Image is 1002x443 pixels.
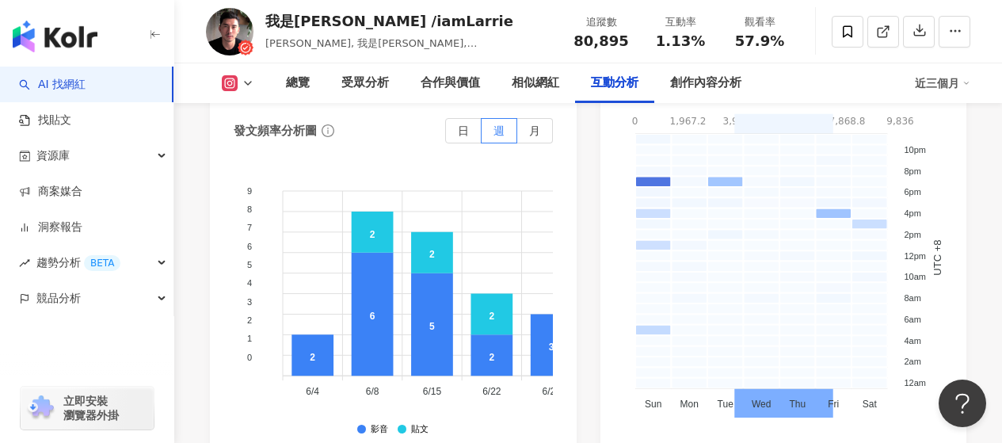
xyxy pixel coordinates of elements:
div: 追蹤數 [571,14,631,30]
a: 商案媒合 [19,184,82,200]
div: 互動率 [650,14,711,30]
div: 創作內容分析 [670,74,741,93]
img: chrome extension [25,395,56,421]
a: searchAI 找網紅 [19,77,86,93]
tspan: 2am [904,357,920,367]
tspan: 6pm [904,188,920,197]
span: 月 [529,124,540,137]
a: 洞察報告 [19,220,82,235]
tspan: Thu [789,399,806,411]
tspan: 6am [904,315,920,324]
span: 80,895 [573,32,628,49]
tspan: 10am [904,273,926,282]
span: 週 [493,124,505,137]
tspan: Sun [645,399,661,411]
tspan: 2pm [904,230,920,239]
div: 總覽 [286,74,310,93]
div: 受眾分析 [341,74,389,93]
tspan: Mon [680,399,698,411]
div: 近三個月 [915,71,970,96]
span: 立即安裝 瀏覽器外掛 [63,394,119,422]
tspan: 5 [247,260,252,269]
tspan: 8 [247,204,252,214]
tspan: Sat [862,399,877,411]
tspan: 0 [247,353,252,362]
span: 資源庫 [36,138,70,174]
div: BETA [84,255,120,271]
span: 57.9% [735,33,784,49]
tspan: 4am [904,336,920,346]
tspan: 2 [247,315,252,325]
img: logo [13,21,97,52]
div: 我是[PERSON_NAME] /iamLarrie [265,11,554,31]
div: 相似網紅 [512,74,559,93]
span: rise [19,258,30,269]
tspan: 8pm [904,166,920,176]
div: 合作與價值 [421,74,480,93]
iframe: Help Scout Beacon - Open [939,380,986,427]
tspan: 6 [247,242,252,251]
div: 發文頻率分析圖 [234,123,317,139]
span: 1.13% [656,33,705,49]
tspan: Fri [828,399,839,411]
tspan: 3 [247,297,252,307]
span: 日 [458,124,469,137]
tspan: 6/29 [543,387,562,398]
div: 互動分析 [591,74,638,93]
tspan: 6/8 [366,387,379,398]
img: KOL Avatar [206,8,253,55]
tspan: 7 [247,223,252,233]
tspan: Wed [752,399,771,411]
tspan: 12am [904,379,926,388]
tspan: 12pm [904,251,926,261]
a: chrome extension立即安裝 瀏覽器外掛 [21,387,154,430]
tspan: Tue [717,399,733,411]
div: 影音 [371,425,388,435]
tspan: 4 [247,279,252,288]
tspan: 6/15 [423,387,442,398]
tspan: 6/4 [306,387,319,398]
a: 找貼文 [19,113,71,128]
tspan: 9 [247,186,252,196]
tspan: 6/22 [482,387,501,398]
span: 競品分析 [36,281,81,316]
span: info-circle [319,122,337,139]
tspan: 1 [247,334,252,344]
text: UTC +8 [932,240,943,276]
div: 貼文 [411,425,429,435]
span: 趨勢分析 [36,245,120,281]
tspan: 10pm [904,145,926,155]
div: 觀看率 [730,14,790,30]
tspan: 4pm [904,208,920,218]
span: [PERSON_NAME], 我是[PERSON_NAME], [PERSON_NAME], iamlarrie [265,37,477,65]
tspan: 8am [904,293,920,303]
